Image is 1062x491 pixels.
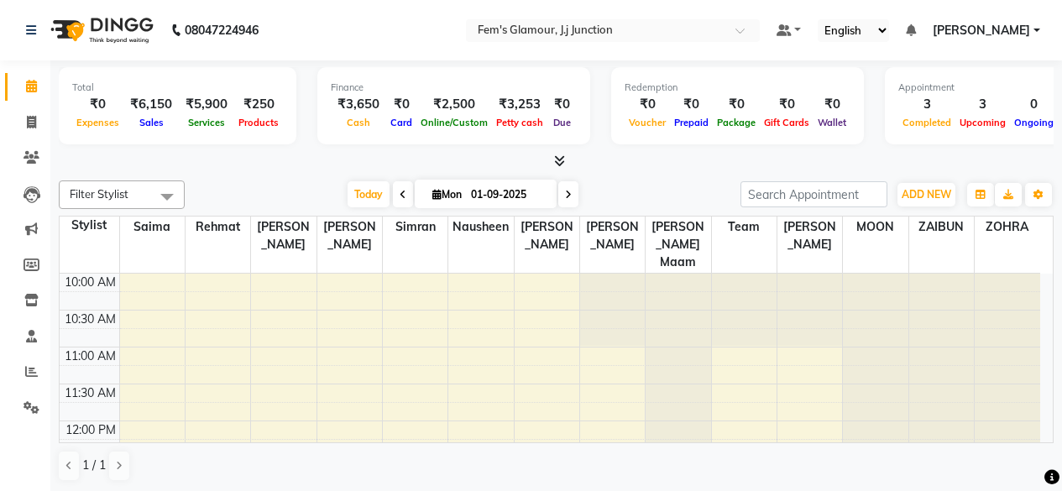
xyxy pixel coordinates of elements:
[760,117,814,128] span: Gift Cards
[72,81,283,95] div: Total
[625,117,670,128] span: Voucher
[955,95,1010,114] div: 3
[670,95,713,114] div: ₹0
[386,95,416,114] div: ₹0
[814,117,850,128] span: Wallet
[185,7,259,54] b: 08047224946
[331,95,386,114] div: ₹3,650
[123,95,179,114] div: ₹6,150
[515,217,579,255] span: [PERSON_NAME]
[712,217,777,238] span: Team
[179,95,234,114] div: ₹5,900
[331,81,577,95] div: Finance
[82,457,106,474] span: 1 / 1
[898,117,955,128] span: Completed
[625,95,670,114] div: ₹0
[955,117,1010,128] span: Upcoming
[62,421,119,439] div: 12:00 PM
[902,188,951,201] span: ADD NEW
[1010,117,1058,128] span: Ongoing
[386,117,416,128] span: Card
[61,311,119,328] div: 10:30 AM
[234,95,283,114] div: ₹250
[777,217,842,255] span: [PERSON_NAME]
[317,217,382,255] span: [PERSON_NAME]
[713,117,760,128] span: Package
[43,7,158,54] img: logo
[909,217,974,238] span: ZAIBUN
[814,95,850,114] div: ₹0
[135,117,168,128] span: Sales
[428,188,466,201] span: Mon
[416,95,492,114] div: ₹2,500
[549,117,575,128] span: Due
[933,22,1030,39] span: [PERSON_NAME]
[251,217,316,255] span: [PERSON_NAME]
[1010,95,1058,114] div: 0
[670,117,713,128] span: Prepaid
[383,217,447,238] span: Simran
[492,95,547,114] div: ₹3,253
[760,95,814,114] div: ₹0
[975,217,1040,238] span: ZOHRA
[740,181,887,207] input: Search Appointment
[580,217,645,255] span: [PERSON_NAME]
[72,117,123,128] span: Expenses
[898,95,955,114] div: 3
[492,117,547,128] span: Petty cash
[843,217,908,238] span: MOON
[343,117,374,128] span: Cash
[120,217,185,238] span: Saima
[184,117,229,128] span: Services
[448,217,513,238] span: Nausheen
[61,347,119,365] div: 11:00 AM
[72,95,123,114] div: ₹0
[547,95,577,114] div: ₹0
[713,95,760,114] div: ₹0
[348,181,390,207] span: Today
[416,117,492,128] span: Online/Custom
[60,217,119,234] div: Stylist
[61,384,119,402] div: 11:30 AM
[625,81,850,95] div: Redemption
[897,183,955,206] button: ADD NEW
[646,217,710,273] span: [PERSON_NAME] maam
[61,274,119,291] div: 10:00 AM
[70,187,128,201] span: Filter Stylist
[466,182,550,207] input: 2025-09-01
[186,217,250,238] span: Rehmat
[234,117,283,128] span: Products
